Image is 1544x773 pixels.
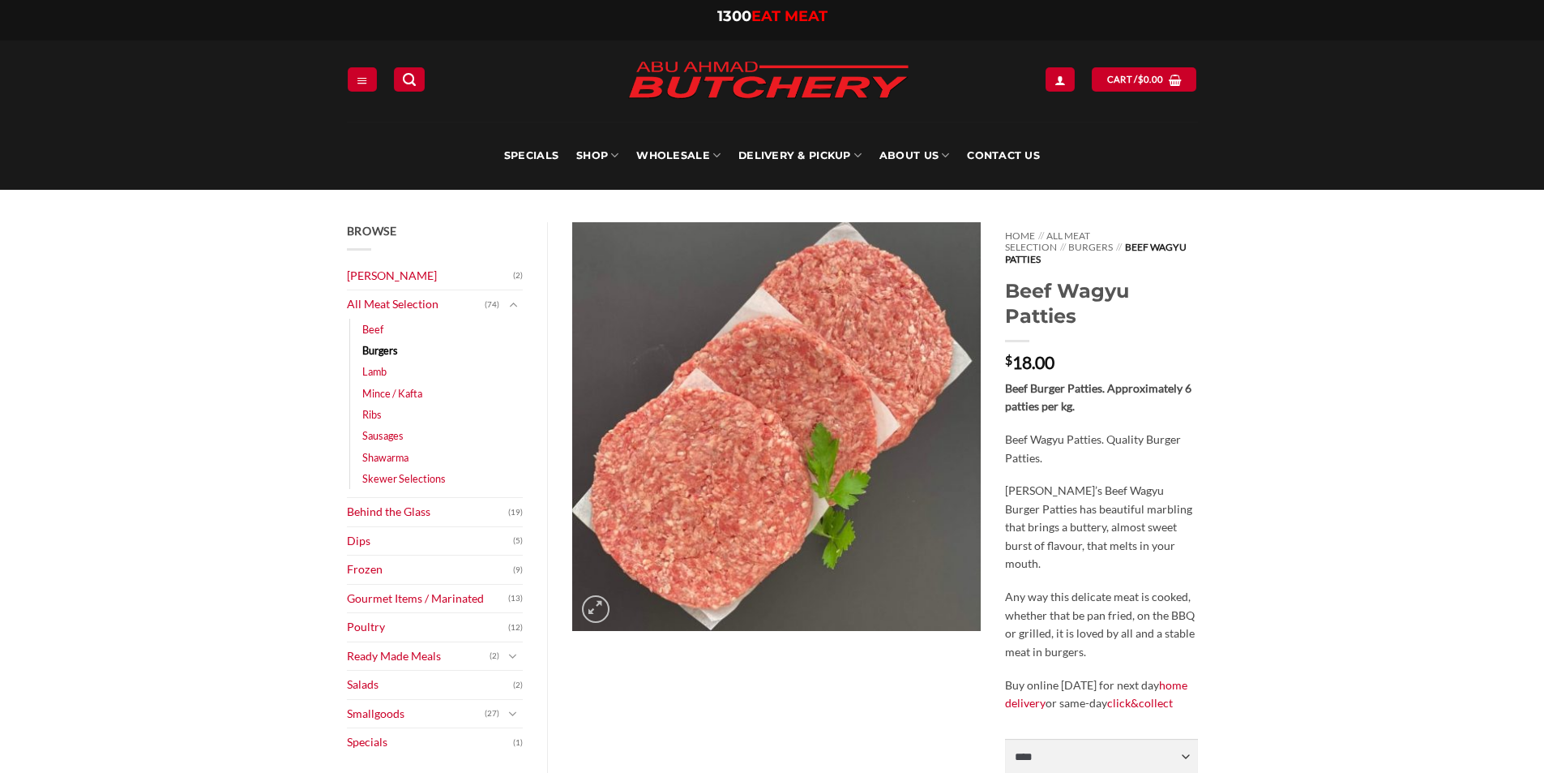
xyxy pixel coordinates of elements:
a: Menu [348,67,377,91]
a: click&collect [1107,696,1173,710]
a: Delivery & Pickup [738,122,862,190]
a: Poultry [347,613,509,642]
a: Burgers [362,340,398,361]
a: Lamb [362,361,387,382]
a: Search [394,67,425,91]
span: (12) [508,616,523,640]
p: [PERSON_NAME]’s Beef Wagyu Burger Patties has beautiful marbling that brings a buttery, almost sw... [1005,482,1197,573]
span: (2) [513,673,523,698]
span: EAT MEAT [751,7,828,25]
span: (2) [490,644,499,668]
span: $ [1005,354,1012,367]
span: Cart / [1107,72,1164,87]
a: Burgers [1068,241,1113,253]
span: Beef Wagyu Patties [1005,241,1186,264]
span: // [1116,241,1122,253]
span: (9) [513,558,523,582]
a: Mince / Kafta [362,383,422,404]
a: Login [1046,67,1075,91]
a: Salads [347,671,514,699]
a: Smallgoods [347,700,485,728]
span: (5) [513,529,523,553]
a: All Meat Selection [1005,230,1090,253]
a: 1300EAT MEAT [717,7,828,25]
a: Contact Us [967,122,1040,190]
img: Abu Ahmad Butchery [614,50,922,112]
a: About Us [879,122,949,190]
span: (19) [508,500,523,525]
a: Dips [347,527,514,556]
img: Beef Wagyu Patties [572,222,981,631]
span: (74) [485,293,499,317]
a: [PERSON_NAME] [347,262,514,290]
a: Home [1005,230,1035,242]
a: Shawarma [362,447,408,468]
span: Browse [347,224,397,238]
button: Toggle [503,647,523,665]
span: $ [1138,72,1144,87]
span: (13) [508,586,523,611]
p: Any way this delicate meat is cooked, whether that be pan fried, on the BBQ or grilled, it is lov... [1005,588,1197,661]
p: Buy online [DATE] for next day or same-day [1005,676,1197,713]
a: Gourmet Items / Marinated [347,585,509,613]
button: Toggle [503,296,523,314]
a: Wholesale [636,122,721,190]
span: (1) [513,731,523,755]
a: Ribs [362,404,382,425]
a: Frozen [347,556,514,584]
a: Specials [504,122,558,190]
h1: Beef Wagyu Patties [1005,278,1197,329]
a: View cart [1092,67,1196,91]
span: (27) [485,702,499,726]
span: (2) [513,264,523,288]
a: SHOP [576,122,618,190]
a: Beef [362,319,383,340]
a: Specials [347,728,514,757]
a: All Meat Selection [347,290,485,319]
button: Toggle [503,705,523,723]
bdi: 0.00 [1138,74,1164,84]
a: Skewer Selections [362,468,446,489]
strong: Beef Burger Patties. Approximately 6 patties per kg. [1005,381,1191,414]
bdi: 18.00 [1005,352,1054,372]
a: Zoom [582,595,609,623]
a: Ready Made Meals [347,642,490,671]
span: // [1038,230,1044,242]
a: Sausages [362,425,404,446]
p: Beef Wagyu Patties. Quality Burger Patties. [1005,431,1197,467]
a: Behind the Glass [347,498,509,526]
span: // [1060,241,1066,253]
span: 1300 [717,7,751,25]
